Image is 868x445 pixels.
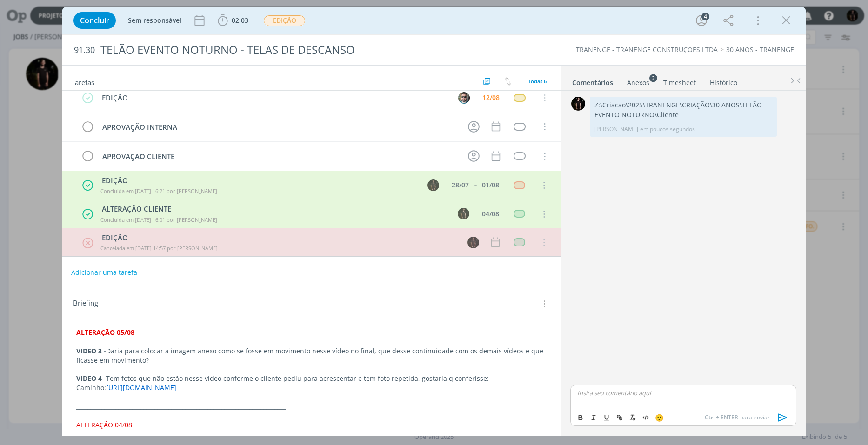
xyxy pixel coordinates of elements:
[576,45,718,54] a: TRANENGE - TRANENGE CONSTRUÇÕES LTDA
[74,45,95,55] span: 91.30
[99,204,449,214] div: ALTERAÇÃO CLIENTE
[649,74,657,82] sup: 2
[76,374,106,383] strong: VIDEO 4 -
[627,78,649,87] div: Anexos
[126,17,181,24] button: Sem responsável
[528,78,547,85] span: Todas 6
[457,91,471,105] button: R
[76,328,134,337] strong: ALTERAÇÃO 05/08
[640,125,695,133] span: em poucos segundos
[215,13,251,28] button: 02:03
[99,232,459,243] div: EDIÇÃO
[100,187,217,194] span: Concluída em [DATE] 16:21 por [PERSON_NAME]
[73,298,98,310] span: Briefing
[71,264,138,281] button: Adicionar uma tarefa
[76,420,132,429] span: ALTERAÇÃO 04/08
[705,413,770,422] span: para enviar
[474,182,477,188] span: --
[71,76,94,87] span: Tarefas
[653,412,666,423] button: 🙂
[482,94,500,101] div: 12/08
[100,216,217,223] span: Concluída em [DATE] 16:01 por [PERSON_NAME]
[98,151,459,162] div: APROVAÇÃO CLIENTE
[100,245,218,252] span: Cancelada em [DATE] 14:57 por [PERSON_NAME]
[694,13,709,28] button: 4
[572,74,614,87] a: Comentários
[663,74,696,87] a: Timesheet
[594,100,772,120] p: Z:\Criacao\2025\TRANENGE\CRIAÇÃO\30 ANOS\TELÃO EVENTO NOTURNO\Cliente
[98,93,449,103] div: EDIÇÃO
[76,383,106,392] span: Caminho:
[705,413,740,422] span: Ctrl + ENTER
[97,39,490,61] div: TELÃO EVENTO NOTURNO - TELAS DE DESCANSO
[76,346,106,355] strong: VIDEO 3 -
[505,77,511,86] img: arrow-down-up.svg
[594,125,638,133] p: [PERSON_NAME]
[458,92,470,104] img: R
[98,121,459,133] div: APROVAÇÃO INTERNA
[106,383,176,392] a: [URL][DOMAIN_NAME]
[263,15,306,27] button: EDIÇÃO
[452,182,469,188] div: 28/07
[73,12,116,29] button: Concluir
[701,13,709,20] div: 4
[62,7,806,436] div: dialog
[482,211,499,217] div: 04/08
[80,17,109,24] span: Concluir
[99,175,419,186] div: EDIÇÃO
[726,45,794,54] a: 30 ANOS - TRANENGE
[655,413,664,422] span: 🙂
[76,346,546,365] p: Daria para colocar a imagem anexo como se fosse em movimento nesse vídeo no final, que desse cont...
[76,402,546,411] p: ___________________________________________________________________________
[232,16,248,25] span: 02:03
[264,15,305,26] span: EDIÇÃO
[709,74,738,87] a: Histórico
[76,374,546,383] p: Tem fotos que não estão nesse vídeo conforme o cliente pediu para acrescentar e tem foto repetida...
[571,97,585,111] img: C
[128,17,181,24] span: Sem responsável
[482,182,499,188] div: 01/08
